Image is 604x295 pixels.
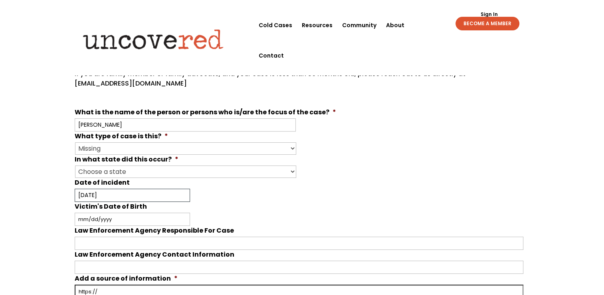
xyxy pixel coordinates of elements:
[386,10,404,40] a: About
[476,12,502,17] a: Sign In
[76,24,230,55] img: Uncovered logo
[342,10,376,40] a: Community
[75,213,190,226] input: mm/dd/yyyy
[75,179,130,187] label: Date of incident
[75,251,234,259] label: Law Enforcement Agency Contact Information
[75,108,336,117] label: What is the name of the person or persons who is/are the focus of the case?
[75,132,168,141] label: What type of case is this?
[455,17,519,30] a: BECOME A MEMBER
[259,40,284,71] a: Contact
[75,189,190,202] input: mm/dd/yyyy
[302,10,333,40] a: Resources
[259,10,292,40] a: Cold Cases
[75,203,147,211] label: Victim's Date of Birth
[75,227,234,235] label: Law Enforcement Agency Responsible For Case
[75,155,178,164] label: In what state did this occur?
[75,69,523,95] p: If you are family member or family advocate, and your case is less than 36 months old, please rea...
[75,275,178,283] label: Add a source of information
